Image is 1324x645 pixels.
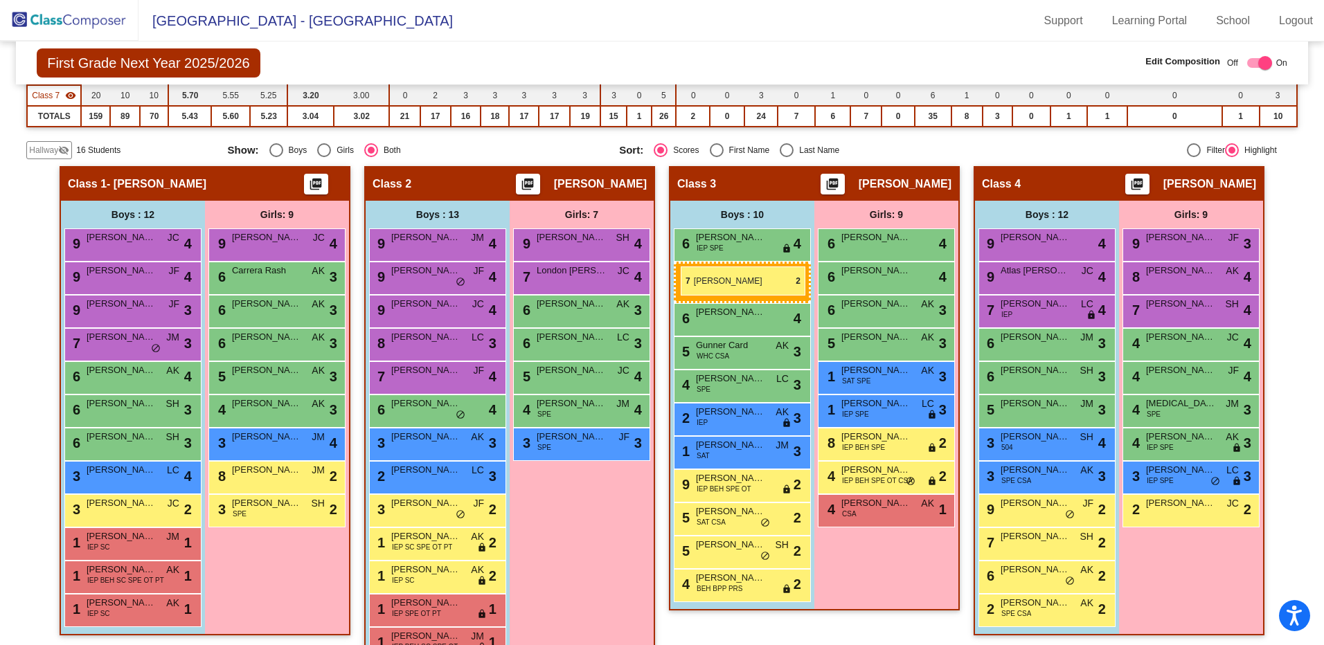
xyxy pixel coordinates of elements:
[1086,310,1096,321] span: lock
[634,333,642,354] span: 3
[374,369,385,384] span: 7
[1129,177,1145,197] mat-icon: picture_as_pdf
[451,106,481,127] td: 16
[922,397,934,411] span: LC
[205,201,349,228] div: Girls: 9
[1080,363,1093,378] span: SH
[1033,10,1094,32] a: Support
[1087,106,1127,127] td: 1
[710,85,744,106] td: 0
[420,85,451,106] td: 2
[472,330,484,345] span: LC
[287,106,334,127] td: 3.04
[537,397,606,410] span: [PERSON_NAME]
[696,338,765,352] span: Gunner Card
[627,106,652,127] td: 1
[215,302,226,318] span: 6
[824,369,835,384] span: 1
[312,264,325,278] span: AK
[677,177,716,191] span: Class 3
[330,399,337,420] span: 3
[287,85,334,106] td: 3.20
[1127,85,1222,106] td: 0
[1098,366,1106,387] span: 3
[939,333,947,354] span: 3
[1098,300,1106,320] span: 4
[778,85,815,106] td: 0
[456,277,465,288] span: do_not_disturb_alt
[168,230,179,245] span: JC
[841,297,911,311] span: [PERSON_NAME]
[1129,369,1140,384] span: 4
[232,330,301,344] span: [PERSON_NAME]
[473,363,484,378] span: JF
[391,264,460,278] span: [PERSON_NAME]
[1146,363,1215,377] span: [PERSON_NAME]
[794,233,801,254] span: 4
[1244,233,1251,254] span: 3
[1001,309,1012,320] span: IEP
[1228,230,1239,245] span: JF
[915,85,951,106] td: 6
[1001,363,1070,377] span: [PERSON_NAME]
[58,145,69,156] mat-icon: visibility_off
[537,363,606,377] span: [PERSON_NAME]
[366,201,510,228] div: Boys : 13
[330,266,337,287] span: 3
[619,143,1001,157] mat-radio-group: Select an option
[1146,330,1215,344] span: [PERSON_NAME]
[420,106,451,127] td: 17
[1239,144,1277,156] div: Highlight
[389,85,420,106] td: 0
[618,363,629,378] span: JC
[1129,336,1140,351] span: 4
[1228,363,1239,378] span: JF
[1012,106,1050,127] td: 0
[939,233,947,254] span: 4
[697,384,710,394] span: SPE
[312,330,325,345] span: AK
[815,85,850,106] td: 1
[921,297,934,311] span: AK
[570,85,600,106] td: 3
[69,236,80,251] span: 9
[776,372,789,386] span: LC
[168,106,211,127] td: 5.43
[519,369,530,384] span: 5
[634,233,642,254] span: 4
[489,266,496,287] span: 4
[679,344,690,359] span: 5
[778,106,815,127] td: 7
[618,264,629,278] span: JC
[69,369,80,384] span: 6
[570,106,600,127] td: 19
[184,399,192,420] span: 3
[489,399,496,420] span: 4
[696,305,765,319] span: [PERSON_NAME]
[1129,269,1140,284] span: 8
[250,85,287,106] td: 5.25
[983,302,994,318] span: 7
[1260,85,1297,106] td: 3
[184,233,192,254] span: 4
[313,230,325,245] span: JC
[539,106,570,127] td: 17
[983,336,994,351] span: 6
[184,266,192,287] span: 4
[679,377,690,392] span: 4
[921,330,934,345] span: AK
[983,236,994,251] span: 9
[679,236,690,251] span: 6
[489,333,496,354] span: 3
[676,85,710,106] td: 0
[1050,85,1087,106] td: 0
[451,85,481,106] td: 3
[374,269,385,284] span: 9
[489,233,496,254] span: 4
[652,85,676,106] td: 5
[312,363,325,378] span: AK
[184,300,192,320] span: 3
[794,144,839,156] div: Last Name
[983,106,1012,127] td: 3
[140,106,168,127] td: 70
